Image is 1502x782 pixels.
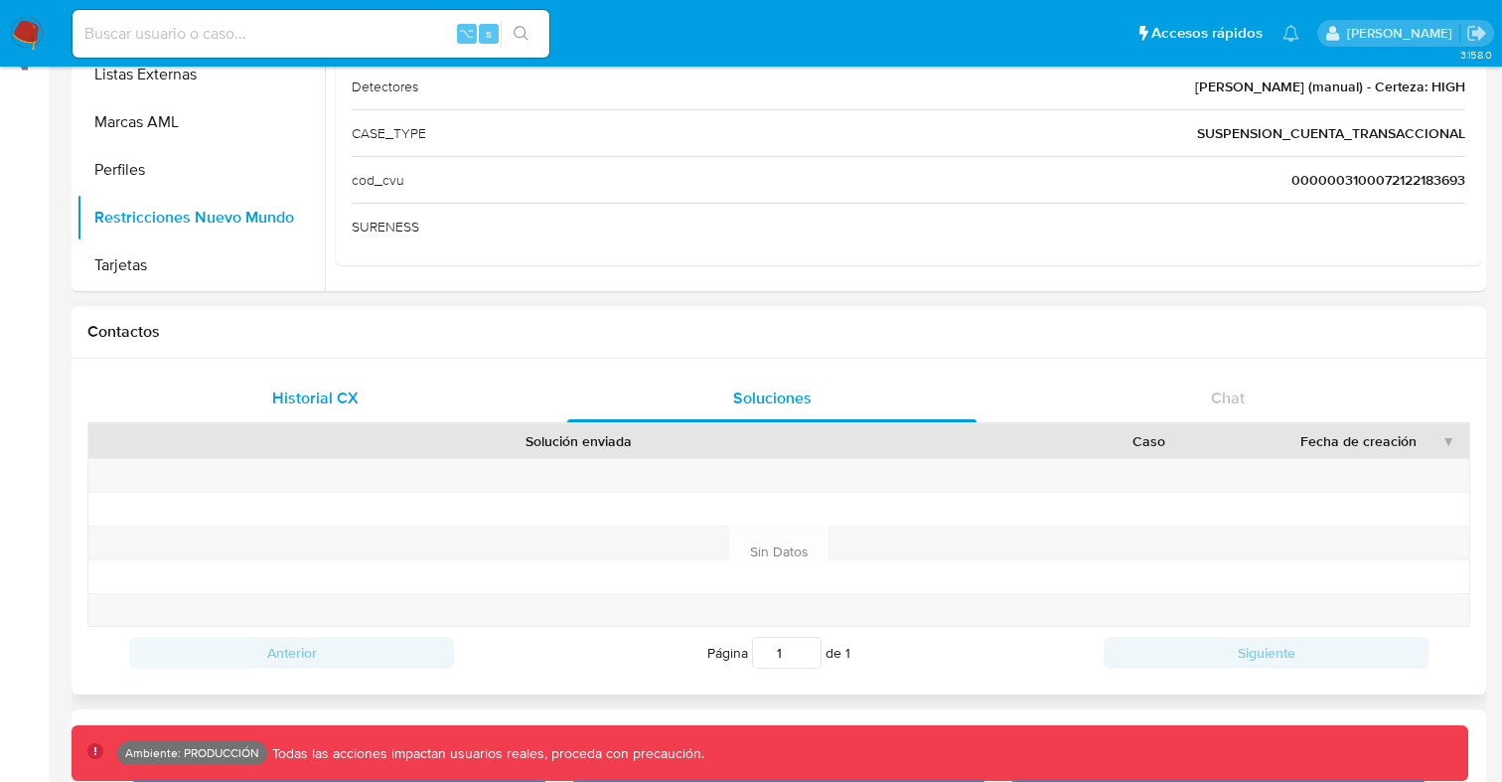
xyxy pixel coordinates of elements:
div: Fecha de creación [1277,431,1441,451]
button: Tarjetas [76,241,325,289]
span: Historial CX [272,387,359,409]
h1: Contactos [87,322,1470,342]
span: 1 [845,643,850,663]
div: Caso [1048,431,1248,451]
span: s [486,24,492,43]
p: Ambiente: PRODUCCIÓN [125,749,259,757]
span: Soluciones [733,387,812,409]
p: lucio.romano@mercadolibre.com [1347,24,1459,43]
button: Anterior [129,637,454,669]
span: Página de [707,637,850,669]
input: Buscar usuario o caso... [73,21,549,47]
button: Perfiles [76,146,325,194]
span: Chat [1211,387,1245,409]
div: Solución enviada [137,431,1020,451]
span: ⌥ [459,24,474,43]
a: Notificaciones [1282,25,1299,42]
span: Accesos rápidos [1151,23,1263,44]
button: Marcas AML [76,98,325,146]
button: search-icon [501,20,541,48]
button: Siguiente [1104,637,1428,669]
p: Todas las acciones impactan usuarios reales, proceda con precaución. [267,744,704,763]
button: Listas Externas [76,51,325,98]
a: Salir [1466,23,1487,44]
span: 3.158.0 [1460,47,1492,63]
button: Restricciones Nuevo Mundo [76,194,325,241]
